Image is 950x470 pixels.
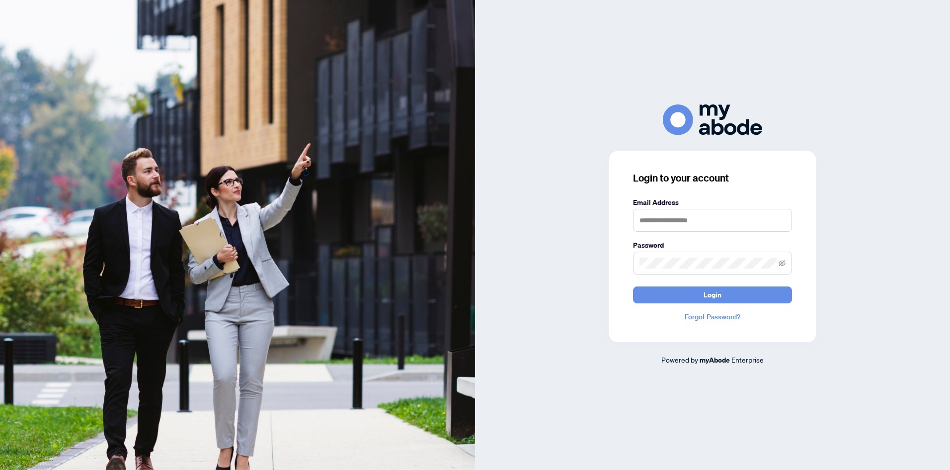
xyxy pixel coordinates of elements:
a: Forgot Password? [633,311,792,322]
span: Enterprise [731,355,764,364]
label: Email Address [633,197,792,208]
span: Login [704,287,721,303]
span: eye-invisible [779,260,786,267]
label: Password [633,240,792,251]
h3: Login to your account [633,171,792,185]
img: ma-logo [663,104,762,135]
a: myAbode [700,355,730,366]
button: Login [633,286,792,303]
span: Powered by [661,355,698,364]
